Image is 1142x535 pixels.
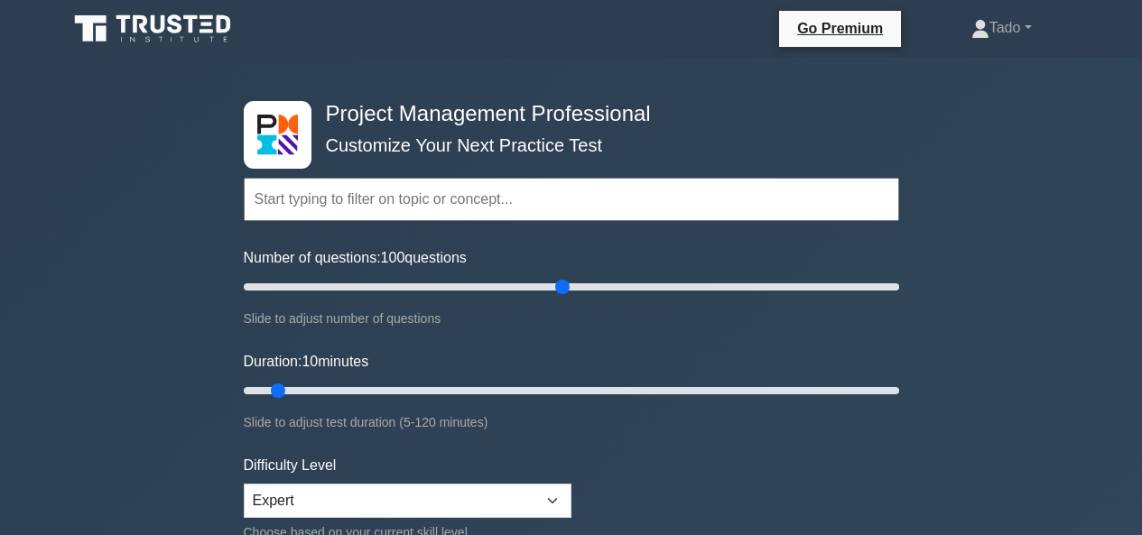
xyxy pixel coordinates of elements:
[244,411,899,433] div: Slide to adjust test duration (5-120 minutes)
[302,354,318,369] span: 10
[244,308,899,329] div: Slide to adjust number of questions
[244,247,467,269] label: Number of questions: questions
[244,455,337,476] label: Difficulty Level
[381,250,405,265] span: 100
[244,351,369,373] label: Duration: minutes
[244,178,899,221] input: Start typing to filter on topic or concept...
[319,101,811,127] h4: Project Management Professional
[786,17,894,40] a: Go Premium
[928,10,1075,46] a: Tado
